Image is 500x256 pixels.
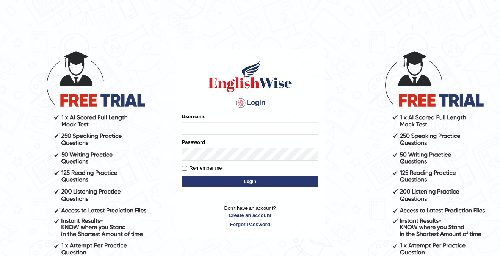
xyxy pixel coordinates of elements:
h4: Login [182,97,318,109]
a: Forgot Password [182,221,318,228]
p: Don't have an account? [182,204,318,228]
a: Create an account [182,212,318,219]
label: Username [182,113,206,120]
label: Password [182,139,205,146]
button: Login [182,176,318,187]
label: Remember me [182,164,222,172]
input: Remember me [182,166,187,171]
img: Logo of English Wise sign in for intelligent practice with AI [207,59,293,93]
